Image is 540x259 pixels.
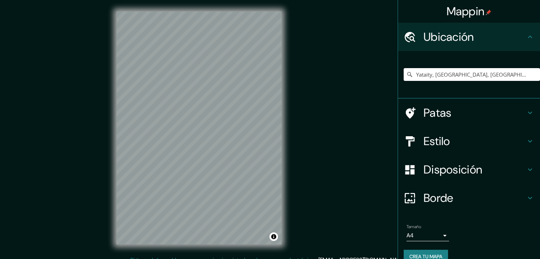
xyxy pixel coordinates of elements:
font: Borde [424,191,453,205]
div: A4 [407,230,449,241]
font: A4 [407,232,414,239]
font: Disposición [424,162,482,177]
div: Borde [398,184,540,212]
img: pin-icon.png [486,10,491,15]
div: Ubicación [398,23,540,51]
div: Patas [398,99,540,127]
canvas: Mapa [116,11,282,244]
iframe: Help widget launcher [477,231,532,251]
div: Estilo [398,127,540,155]
font: Estilo [424,134,450,149]
input: Elige tu ciudad o zona [404,68,540,81]
font: Tamaño [407,224,421,230]
font: Mappin [447,4,485,19]
button: Activar o desactivar atribución [269,232,278,241]
font: Patas [424,105,452,120]
font: Ubicación [424,29,474,44]
div: Disposición [398,155,540,184]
